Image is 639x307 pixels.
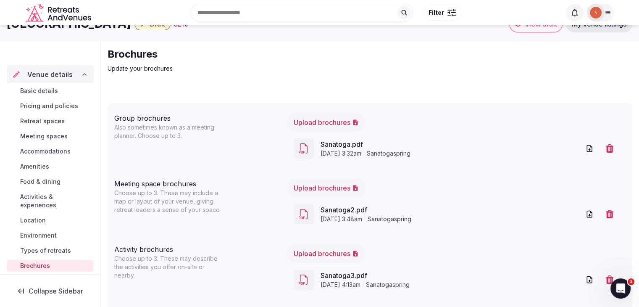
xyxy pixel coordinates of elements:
a: Types of retreats [7,245,93,257]
button: Filter [423,5,461,21]
button: Upload attachment [40,236,47,243]
div: Activity brochures [114,241,280,254]
a: Retreat spaces [7,115,93,127]
span: Retreat spaces [20,117,65,125]
span: Environment [20,231,57,240]
span: 1 [628,278,634,285]
div: RetreatsAndVenues • AI Agent • Just now [13,111,117,116]
a: Amenities [7,161,93,172]
a: Sanatoga3.pdf [321,270,580,281]
h1: RetreatsAndVenues [41,4,106,11]
a: Pricing and policies [7,100,93,112]
button: Upload brochures [287,244,366,263]
a: Sanatoga2.pdf [321,205,580,215]
span: Activities & experiences [20,193,90,209]
a: Visit the homepage [26,3,93,22]
button: Send a message… [144,233,158,246]
a: Location [7,214,93,226]
div: RetreatsAndVenues says… [7,33,161,127]
iframe: Intercom live chat [610,278,631,299]
span: [DATE] 4:13am [321,281,360,289]
p: Choose up to 3. These may describe the activities you offer on-site or nearby. [114,254,222,280]
div: Group brochures [114,110,280,123]
button: Start recording [53,236,60,243]
div: Meeting space brochures [114,175,280,189]
textarea: Ask a question… [7,218,161,233]
span: sanatogaspring [367,149,410,158]
span: Food & dining [20,177,60,186]
div: Hi there 😀 How can I best assist you [DATE]? To get you the right support, could you let us know ... [13,38,131,104]
p: Update your brochures [108,64,390,73]
span: Filter [429,8,444,17]
button: Upload brochures [287,113,366,132]
span: Amenities [20,162,49,171]
p: Also sometimes known as a meeting planner. Choose up to 3. [114,123,222,140]
svg: Retreats and Venues company logo [26,3,93,22]
a: Sanatoga.pdf [321,139,580,149]
span: [DATE] 3:32am [321,149,361,158]
button: I represent a venue [87,196,157,212]
span: sanatogaspring [368,215,411,223]
button: Gif picker [26,236,33,243]
span: Types of retreats [20,246,71,255]
span: Brochures [20,262,50,270]
a: Activities & experiences [7,191,93,211]
button: Collapse Sidebar [7,282,93,300]
a: Brochures [7,260,93,272]
button: I am a company/retreat leader [55,175,157,191]
span: Meeting spaces [20,132,68,140]
span: [DATE] 3:48am [321,215,362,223]
img: sanatogaspring [590,7,602,19]
a: Basic details [7,85,93,97]
span: Venue details [27,69,73,79]
p: Choose up to 3. These may include a map or layout of your venue, giving retreat leaders a sense o... [114,189,222,214]
img: Profile image for RetreatsAndVenues [24,5,37,18]
button: go back [5,3,21,19]
div: Close [147,3,163,19]
a: Food & dining [7,176,93,188]
span: sanatogaspring [366,281,410,289]
h2: Brochures [108,48,390,61]
span: Collapse Sidebar [29,287,83,295]
span: Pricing and policies [20,102,78,110]
span: Location [20,216,46,225]
a: Meeting spaces [7,130,93,142]
button: Upload brochures [287,179,366,197]
button: Home [131,3,147,19]
a: Accommodations [7,146,93,157]
button: Emoji picker [13,236,20,243]
span: Accommodations [20,147,71,156]
div: Hi there 😀 How can I best assist you [DATE]?To get you the right support, could you let us know w... [7,33,138,109]
a: Environment [7,230,93,241]
p: The team can also help [41,11,105,19]
span: Basic details [20,87,58,95]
